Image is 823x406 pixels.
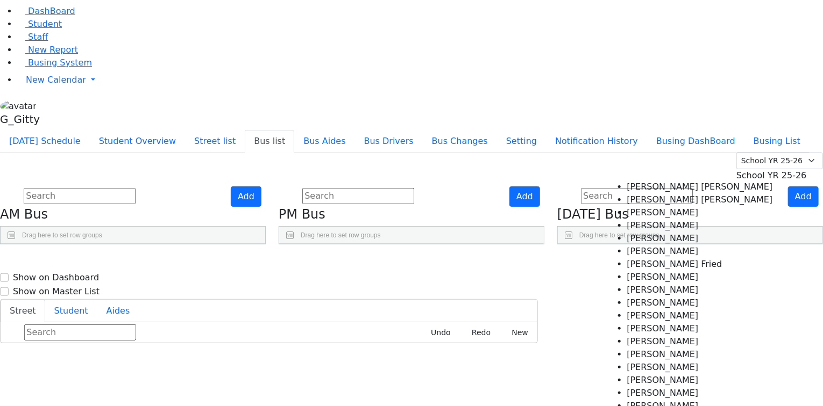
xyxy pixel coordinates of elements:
li: [PERSON_NAME] [627,387,773,400]
select: Default select example [736,153,823,169]
h4: [DATE] Bus [557,207,823,222]
button: Notification History [546,130,647,153]
li: [PERSON_NAME] [627,219,773,232]
a: Busing System [17,57,92,68]
span: Drag here to set row groups [579,231,659,239]
button: Add [231,186,261,207]
label: Show on Dashboard [13,271,99,284]
span: Staff [28,32,48,42]
a: DashBoard [17,6,75,16]
li: [PERSON_NAME] [627,245,773,258]
h4: PM Bus [279,207,544,222]
li: [PERSON_NAME] [627,271,773,284]
li: [PERSON_NAME] [PERSON_NAME] [627,193,773,206]
button: Student Overview [90,130,185,153]
input: Search [24,324,136,340]
a: New Report [17,45,78,55]
button: Bus Changes [423,130,497,153]
button: Street list [185,130,245,153]
button: Add [788,186,819,207]
li: [PERSON_NAME] [627,374,773,387]
span: New Report [28,45,78,55]
button: Redo [460,324,495,341]
button: Undo [419,324,456,341]
li: [PERSON_NAME] [627,348,773,361]
button: Bus Drivers [355,130,423,153]
a: Staff [17,32,48,42]
button: Street [1,300,45,322]
input: Search [581,188,693,204]
li: [PERSON_NAME] [627,232,773,245]
li: [PERSON_NAME] [627,284,773,296]
span: Student [28,19,62,29]
button: Aides [97,300,139,322]
span: School YR 25-26 [736,170,807,180]
li: [PERSON_NAME] [627,322,773,335]
label: Show on Master List [13,285,100,298]
li: [PERSON_NAME] [627,206,773,219]
li: [PERSON_NAME] [PERSON_NAME] [627,180,773,193]
a: New Calendar [17,69,823,91]
button: Setting [497,130,546,153]
button: Busing DashBoard [647,130,744,153]
button: Student [45,300,97,322]
button: Bus Aides [294,130,354,153]
span: Busing System [28,57,92,68]
li: [PERSON_NAME] [627,296,773,309]
button: Busing List [744,130,810,153]
span: Drag here to set row groups [22,231,102,239]
span: New Calendar [26,75,86,85]
a: Student [17,19,62,29]
button: New [500,324,533,341]
input: Search [24,188,136,204]
button: Bus list [245,130,294,153]
button: Add [509,186,540,207]
li: [PERSON_NAME] Fried [627,258,773,271]
div: Street [1,322,537,343]
li: [PERSON_NAME] [627,335,773,348]
span: Drag here to set row groups [301,231,381,239]
span: DashBoard [28,6,75,16]
input: Search [302,188,414,204]
li: [PERSON_NAME] [627,361,773,374]
li: [PERSON_NAME] [627,309,773,322]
